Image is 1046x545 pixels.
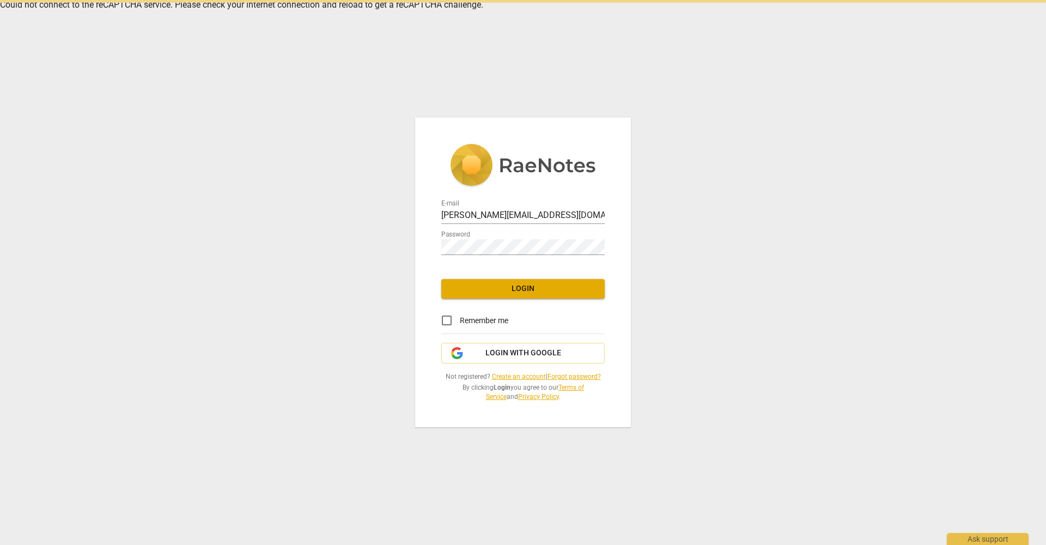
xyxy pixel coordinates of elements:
span: Not registered? | [441,372,605,381]
div: Ask support [947,533,1029,545]
span: Remember me [460,315,508,326]
b: Login [494,384,510,391]
span: Login with Google [485,348,561,359]
button: Login [441,279,605,299]
a: Terms of Service [486,384,584,401]
a: Forgot password? [548,373,601,380]
label: Password [441,232,470,238]
span: By clicking you agree to our and . [441,383,605,401]
label: E-mail [441,201,459,207]
a: Privacy Policy [518,393,559,401]
button: Login with Google [441,343,605,364]
a: Create an account [492,373,546,380]
span: Login [450,283,596,294]
img: 5ac2273c67554f335776073100b6d88f.svg [450,144,596,189]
